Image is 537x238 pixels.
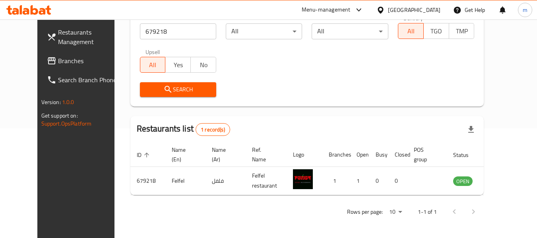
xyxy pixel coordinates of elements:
span: Search Branch Phone [58,75,121,85]
span: No [194,59,213,71]
td: 1 [322,167,350,195]
td: 0 [388,167,407,195]
span: All [401,25,421,37]
td: 1 [350,167,369,195]
span: ID [137,150,152,160]
th: Open [350,143,369,167]
td: 679218 [130,167,165,195]
div: Total records count [196,123,230,136]
th: Logo [287,143,322,167]
button: Search [140,82,216,97]
span: Yes [169,59,188,71]
span: Search [146,85,210,95]
p: 1-1 of 1 [418,207,437,217]
span: OPEN [453,177,473,186]
div: Menu-management [302,5,351,15]
input: Search for restaurant name or ID.. [140,23,216,39]
span: Status [453,150,479,160]
h2: Restaurants list [137,123,230,136]
th: Branches [322,143,350,167]
th: Busy [369,143,388,167]
a: Search Branch Phone [41,70,127,89]
span: POS group [414,145,437,164]
span: TGO [427,25,446,37]
label: Delivery [403,15,423,21]
div: Export file [461,120,481,139]
a: Branches [41,51,127,70]
span: Branches [58,56,121,66]
a: Restaurants Management [41,23,127,51]
span: TMP [452,25,471,37]
span: Name (Ar) [212,145,236,164]
span: Name (En) [172,145,196,164]
table: enhanced table [130,143,516,195]
div: All [312,23,388,39]
td: 0 [369,167,388,195]
span: Version: [41,97,61,107]
div: [GEOGRAPHIC_DATA] [388,6,440,14]
label: Upsell [145,49,160,54]
button: Yes [165,57,191,73]
span: 1.0.0 [62,97,74,107]
th: Closed [388,143,407,167]
p: Rows per page: [347,207,383,217]
span: Get support on: [41,110,78,121]
td: فلفل [205,167,246,195]
button: TMP [449,23,475,39]
span: Restaurants Management [58,27,121,46]
span: Ref. Name [252,145,277,164]
a: Support.OpsPlatform [41,118,92,129]
img: Felfel [293,169,313,189]
div: All [226,23,302,39]
td: Felfel [165,167,205,195]
td: Felfel restaurant [246,167,287,195]
button: All [140,57,166,73]
span: 1 record(s) [196,126,230,134]
button: TGO [423,23,449,39]
span: All [143,59,163,71]
div: Rows per page: [386,206,405,218]
button: All [398,23,424,39]
button: No [190,57,216,73]
span: m [523,6,527,14]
